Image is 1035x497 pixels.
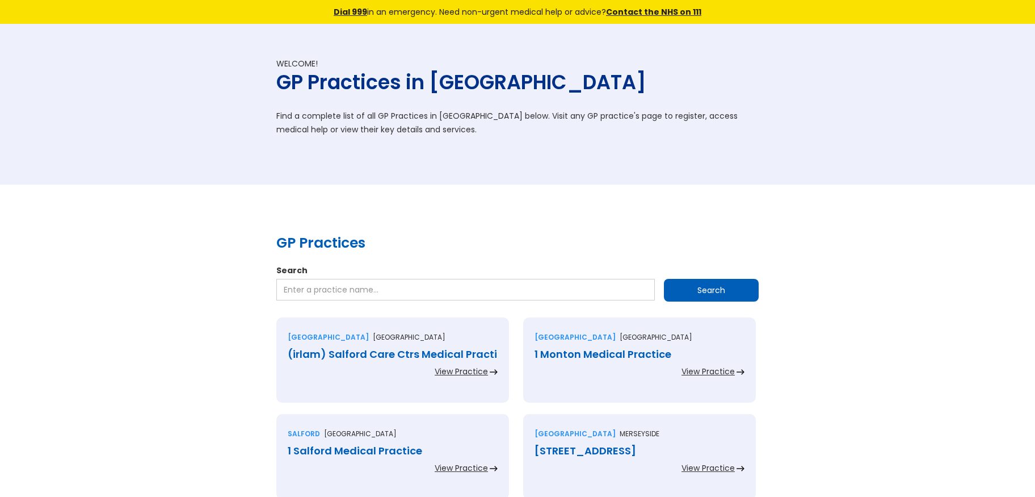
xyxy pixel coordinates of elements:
[373,332,445,343] p: [GEOGRAPHIC_DATA]
[288,445,498,457] div: 1 Salford Medical Practice
[681,462,735,474] div: View Practice
[681,366,735,377] div: View Practice
[620,332,692,343] p: [GEOGRAPHIC_DATA]
[620,428,659,440] p: Merseyside
[276,109,759,136] p: Find a complete list of all GP Practices in [GEOGRAPHIC_DATA] below. Visit any GP practice's page...
[324,428,397,440] p: [GEOGRAPHIC_DATA]
[276,265,759,276] label: Search
[664,279,759,302] input: Search
[535,349,744,360] div: 1 Monton Medical Practice
[535,428,616,440] div: [GEOGRAPHIC_DATA]
[256,6,779,18] div: in an emergency. Need non-urgent medical help or advice?
[276,318,509,414] a: [GEOGRAPHIC_DATA][GEOGRAPHIC_DATA](irlam) Salford Care Ctrs Medical PractiView Practice
[535,332,616,343] div: [GEOGRAPHIC_DATA]
[288,349,498,360] div: (irlam) Salford Care Ctrs Medical Practi
[288,428,320,440] div: Salford
[435,366,488,377] div: View Practice
[523,318,756,414] a: [GEOGRAPHIC_DATA][GEOGRAPHIC_DATA]1 Monton Medical PracticeView Practice
[606,6,701,18] a: Contact the NHS on 111
[288,332,369,343] div: [GEOGRAPHIC_DATA]
[334,6,367,18] a: Dial 999
[535,445,744,457] div: [STREET_ADDRESS]
[276,58,759,69] div: Welcome!
[276,233,759,253] h2: GP Practices
[276,69,759,95] h1: GP Practices in [GEOGRAPHIC_DATA]
[276,279,655,300] input: Enter a practice name…
[435,462,488,474] div: View Practice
